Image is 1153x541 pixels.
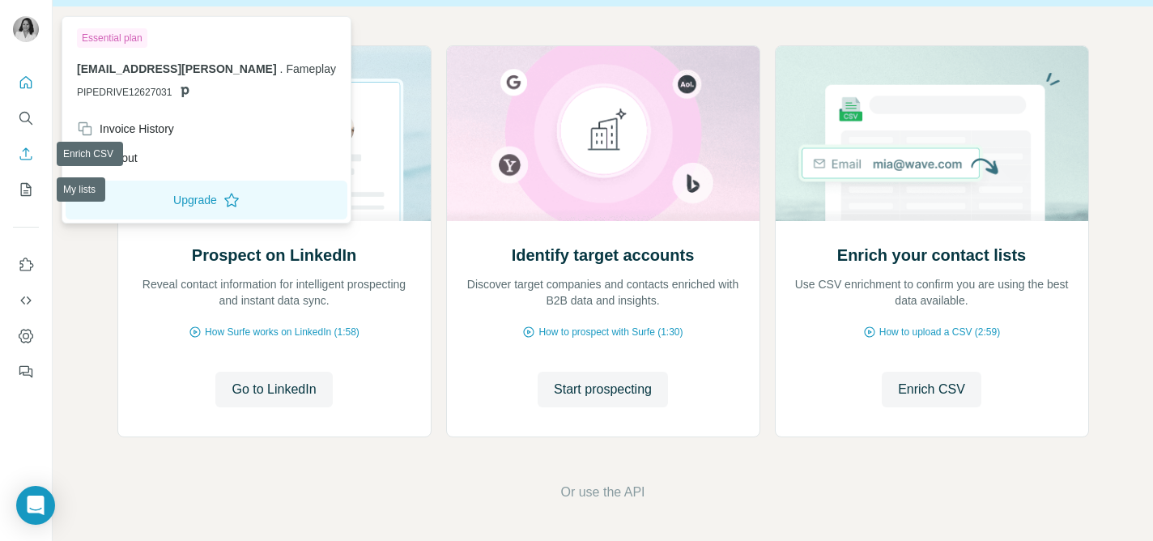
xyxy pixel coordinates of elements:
div: Invoice History [77,121,174,137]
span: How Surfe works on LinkedIn (1:58) [205,325,360,339]
h2: Prospect on LinkedIn [192,244,356,266]
div: Essential plan [77,28,147,48]
button: My lists [13,175,39,204]
button: Enrich CSV [882,372,981,407]
span: How to upload a CSV (2:59) [879,325,1000,339]
span: Fameplay [286,62,335,75]
button: Go to LinkedIn [215,372,332,407]
button: Start prospecting [538,372,668,407]
p: Reveal contact information for intelligent prospecting and instant data sync. [134,276,415,309]
img: Avatar [13,16,39,42]
span: . [280,62,283,75]
button: Quick start [13,68,39,97]
div: Log out [77,150,138,166]
img: Identify target accounts [446,46,760,221]
span: Go to LinkedIn [232,380,316,399]
h2: Identify target accounts [512,244,695,266]
button: Feedback [13,357,39,386]
button: Use Surfe API [13,286,39,315]
p: Discover target companies and contacts enriched with B2B data and insights. [463,276,743,309]
img: Enrich your contact lists [775,46,1089,221]
button: Dashboard [13,322,39,351]
button: Upgrade [66,181,347,219]
span: Enrich CSV [898,380,965,399]
span: [EMAIL_ADDRESS][PERSON_NAME] [77,62,277,75]
button: Enrich CSV [13,139,39,168]
button: Use Surfe on LinkedIn [13,250,39,279]
span: How to prospect with Surfe (1:30) [538,325,683,339]
div: Open Intercom Messenger [16,486,55,525]
span: Start prospecting [554,380,652,399]
button: Search [13,104,39,133]
button: Or use the API [560,483,645,502]
p: Use CSV enrichment to confirm you are using the best data available. [792,276,1072,309]
h2: Enrich your contact lists [837,244,1026,266]
span: PIPEDRIVE12627031 [77,85,172,100]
